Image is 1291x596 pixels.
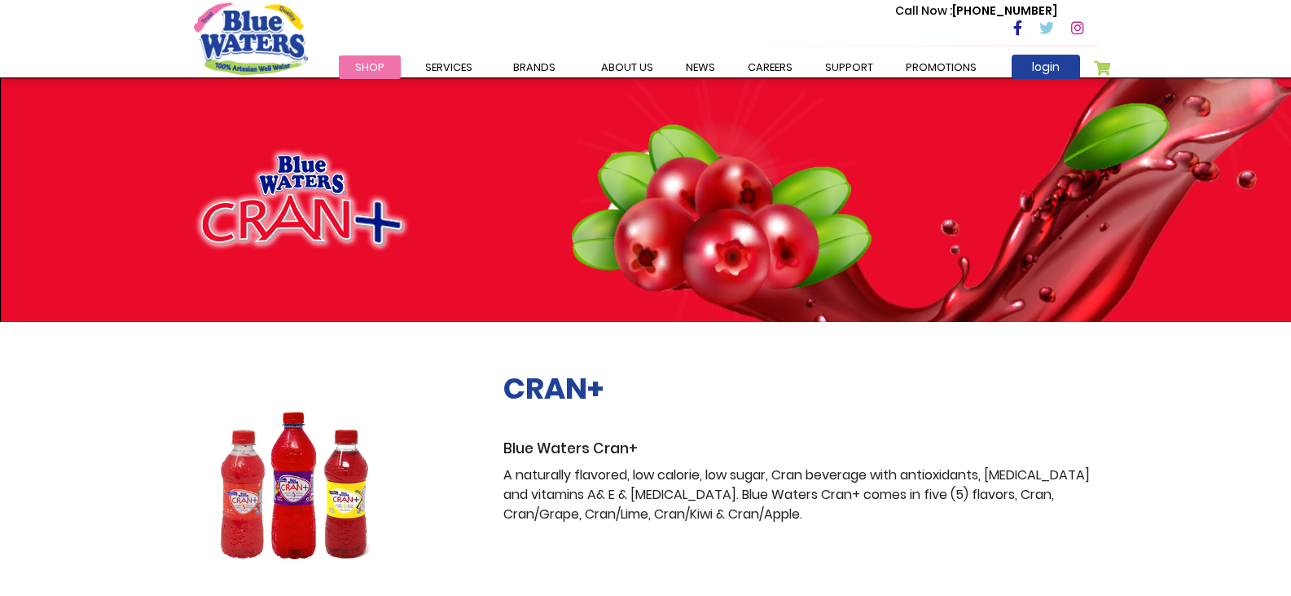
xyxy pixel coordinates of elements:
[194,2,308,74] a: store logo
[355,60,384,75] span: Shop
[670,55,731,79] a: News
[1012,55,1080,79] a: login
[339,55,401,79] a: Shop
[809,55,889,79] a: support
[895,2,952,19] span: Call Now :
[731,55,809,79] a: careers
[503,466,1098,524] p: A naturally flavored, low calorie, low sugar, Cran beverage with antioxidants, [MEDICAL_DATA] and...
[409,55,489,79] a: Services
[889,55,993,79] a: Promotions
[497,55,572,79] a: Brands
[513,60,555,75] span: Brands
[425,60,472,75] span: Services
[895,2,1057,20] p: [PHONE_NUMBER]
[585,55,670,79] a: about us
[503,371,1098,406] h2: CRAN+
[503,440,1098,457] h3: Blue Waters Cran+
